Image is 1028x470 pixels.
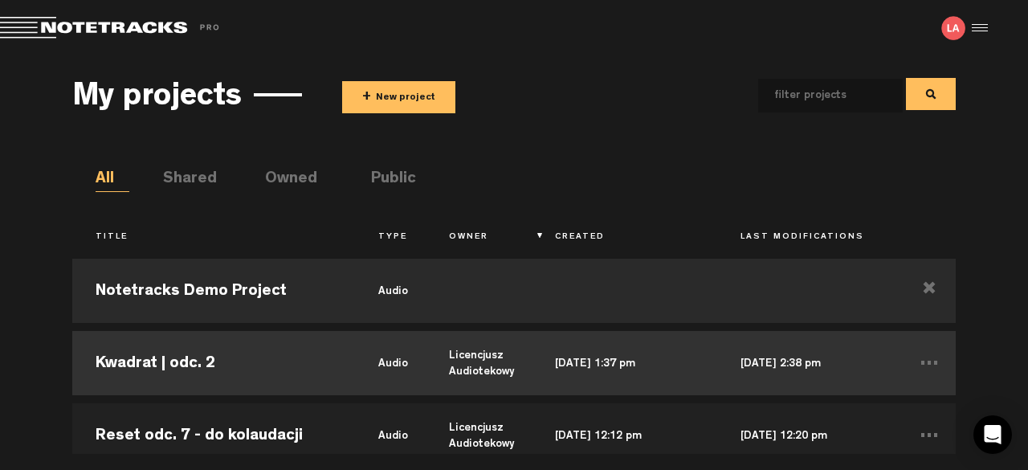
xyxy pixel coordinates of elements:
[355,327,426,399] td: audio
[758,79,877,112] input: filter projects
[717,224,903,251] th: Last Modifications
[265,168,299,192] li: Owned
[72,327,355,399] td: Kwadrat | odc. 2
[163,168,197,192] li: Shared
[371,168,405,192] li: Public
[532,327,717,399] td: [DATE] 1:37 pm
[72,81,242,116] h3: My projects
[532,224,717,251] th: Created
[973,415,1012,454] div: Open Intercom Messenger
[426,327,532,399] td: Licencjusz Audiotekowy
[362,88,371,107] span: +
[342,81,455,113] button: +New project
[355,255,426,327] td: audio
[355,224,426,251] th: Type
[72,255,355,327] td: Notetracks Demo Project
[903,327,956,399] td: ...
[941,16,965,40] img: letters
[96,168,129,192] li: All
[717,327,903,399] td: [DATE] 2:38 pm
[72,224,355,251] th: Title
[426,224,532,251] th: Owner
